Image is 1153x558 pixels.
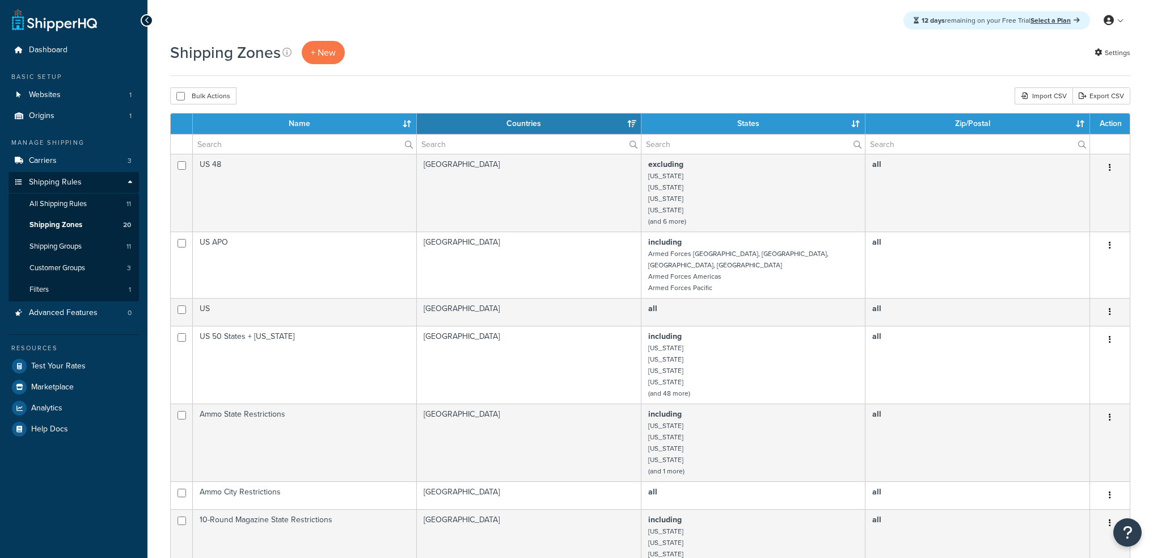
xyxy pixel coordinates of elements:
[417,404,641,481] td: [GEOGRAPHIC_DATA]
[9,194,139,215] a: All Shipping Rules 11
[872,236,881,248] b: all
[170,41,281,64] h1: Shipping Zones
[29,90,61,100] span: Websites
[9,172,139,193] a: Shipping Rules
[648,486,657,498] b: all
[648,366,683,376] small: [US_STATE]
[648,514,682,526] b: including
[9,236,139,257] li: Shipping Groups
[126,199,131,209] span: 11
[417,154,641,232] td: [GEOGRAPHIC_DATA]
[31,425,68,434] span: Help Docs
[1113,518,1142,547] button: Open Resource Center
[648,158,683,170] b: excluding
[641,135,865,154] input: Search
[9,40,139,61] li: Dashboard
[9,258,139,279] a: Customer Groups 3
[9,398,139,418] a: Analytics
[31,404,62,413] span: Analytics
[9,106,139,127] li: Origins
[9,194,139,215] li: All Shipping Rules
[417,326,641,404] td: [GEOGRAPHIC_DATA]
[872,514,881,526] b: all
[648,236,682,248] b: including
[9,356,139,376] a: Test Your Rates
[648,455,683,465] small: [US_STATE]
[29,308,98,318] span: Advanced Features
[29,242,82,251] span: Shipping Groups
[9,72,139,82] div: Basic Setup
[417,481,641,509] td: [GEOGRAPHIC_DATA]
[648,421,683,431] small: [US_STATE]
[648,271,721,282] small: Armed Forces Americas
[9,303,139,324] li: Advanced Features
[193,326,417,404] td: US 50 States + [US_STATE]
[9,106,139,127] a: Origins 1
[865,135,1089,154] input: Search
[29,178,82,187] span: Shipping Rules
[31,383,74,392] span: Marketplace
[193,481,417,509] td: Ammo City Restrictions
[129,285,131,295] span: 1
[9,85,139,106] a: Websites 1
[193,404,417,481] td: Ammo State Restrictions
[417,135,641,154] input: Search
[9,419,139,439] a: Help Docs
[129,111,132,121] span: 1
[872,158,881,170] b: all
[9,303,139,324] a: Advanced Features 0
[29,111,54,121] span: Origins
[1030,15,1080,26] a: Select a Plan
[9,150,139,171] a: Carriers 3
[9,85,139,106] li: Websites
[9,377,139,397] a: Marketplace
[641,114,865,134] th: States: activate to sort column ascending
[193,154,417,232] td: US 48
[29,156,57,166] span: Carriers
[128,308,132,318] span: 0
[648,182,683,192] small: [US_STATE]
[872,303,881,314] b: all
[29,45,67,55] span: Dashboard
[648,249,829,270] small: Armed Forces [GEOGRAPHIC_DATA], [GEOGRAPHIC_DATA], [GEOGRAPHIC_DATA], [GEOGRAPHIC_DATA]
[648,388,690,398] small: (and 48 more)
[648,466,685,476] small: (and 1 more)
[865,114,1090,134] th: Zip/Postal: activate to sort column ascending
[648,194,683,204] small: [US_STATE]
[872,486,881,498] b: all
[648,443,683,454] small: [US_STATE]
[193,135,416,154] input: Search
[922,15,945,26] strong: 12 days
[31,362,86,371] span: Test Your Rates
[648,377,683,387] small: [US_STATE]
[193,114,417,134] th: Name: activate to sort column ascending
[648,538,683,548] small: [US_STATE]
[29,220,82,230] span: Shipping Zones
[9,258,139,279] li: Customer Groups
[129,90,132,100] span: 1
[9,215,139,236] a: Shipping Zones 20
[417,298,641,326] td: [GEOGRAPHIC_DATA]
[648,216,686,226] small: (and 6 more)
[872,408,881,420] b: all
[29,285,49,295] span: Filters
[648,432,683,442] small: [US_STATE]
[12,9,97,31] a: ShipperHQ Home
[648,526,683,536] small: [US_STATE]
[193,298,417,326] td: US
[29,199,87,209] span: All Shipping Rules
[9,150,139,171] li: Carriers
[9,279,139,300] a: Filters 1
[648,330,682,342] b: including
[128,156,132,166] span: 3
[9,343,139,353] div: Resources
[127,263,131,273] span: 3
[126,242,131,251] span: 11
[311,46,336,59] span: + New
[1090,114,1130,134] th: Action
[193,232,417,298] td: US APO
[302,41,345,64] a: + New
